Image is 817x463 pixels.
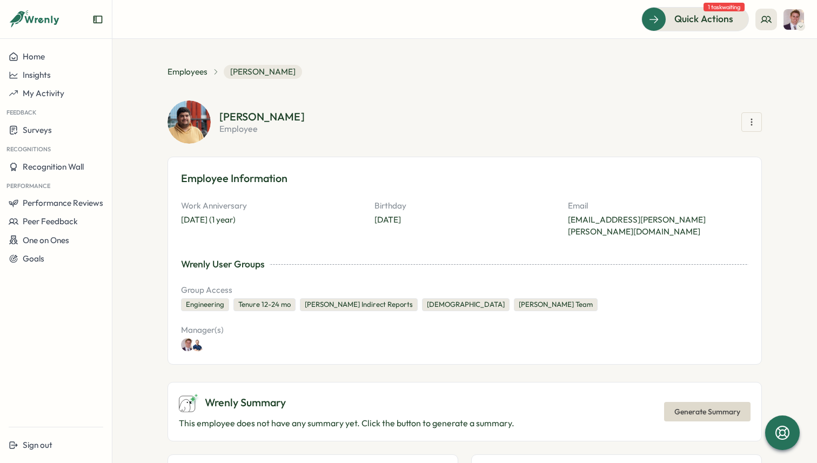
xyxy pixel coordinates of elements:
[181,170,748,187] h3: Employee Information
[23,440,52,450] span: Sign out
[300,298,418,311] div: [PERSON_NAME] Indirect Reports
[704,3,745,11] span: 1 task waiting
[168,100,211,144] img: Reza Salehipour
[422,298,510,311] div: [DEMOGRAPHIC_DATA]
[23,51,45,62] span: Home
[641,7,749,31] button: Quick Actions
[181,338,194,351] img: Brendan Lawton
[181,284,748,296] p: Group Access
[181,324,364,336] p: Manager(s)
[224,65,302,79] span: [PERSON_NAME]
[23,70,51,80] span: Insights
[194,338,207,351] a: James Nock
[181,298,229,311] div: Engineering
[233,298,296,311] div: Tenure 12-24 mo
[181,214,361,226] div: [DATE] (1 year)
[23,125,52,135] span: Surveys
[219,111,305,122] div: [PERSON_NAME]
[205,394,286,411] span: Wrenly Summary
[23,88,64,98] span: My Activity
[674,402,740,421] span: Generate Summary
[23,253,44,264] span: Goals
[568,200,748,212] p: Email
[191,338,204,351] img: James Nock
[23,216,78,226] span: Peer Feedback
[181,200,361,212] p: Work Anniversary
[514,298,598,311] div: [PERSON_NAME] Team
[181,257,265,271] div: Wrenly User Groups
[92,14,103,25] button: Expand sidebar
[568,214,748,238] p: [EMAIL_ADDRESS][PERSON_NAME][PERSON_NAME][DOMAIN_NAME]
[374,200,555,212] p: Birthday
[664,402,751,421] button: Generate Summary
[783,9,804,30] img: Brendan Lawton
[374,214,555,226] p: [DATE]
[674,12,733,26] span: Quick Actions
[219,124,305,133] p: employee
[23,198,103,208] span: Performance Reviews
[23,235,69,245] span: One on Ones
[23,162,84,172] span: Recognition Wall
[179,417,514,430] p: This employee does not have any summary yet. Click the button to generate a summary.
[168,66,207,78] a: Employees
